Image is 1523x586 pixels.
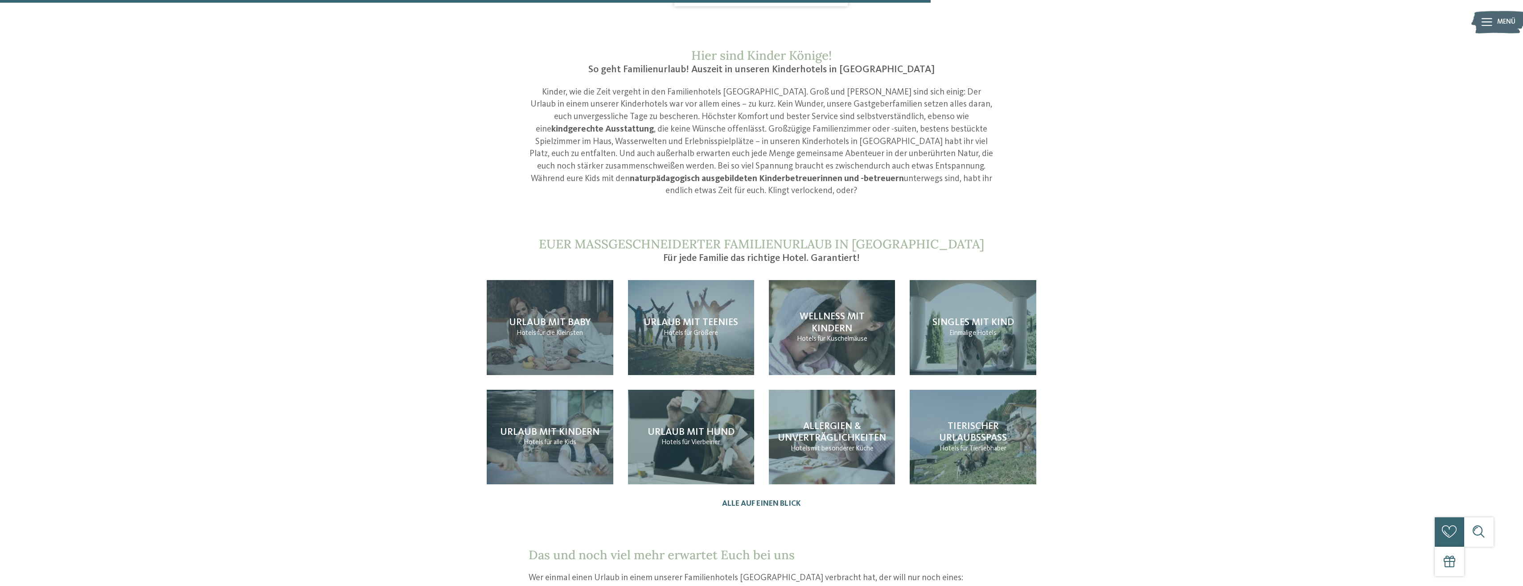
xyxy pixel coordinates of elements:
p: Kinder, wie die Zeit vergeht in den Familienhotels [GEOGRAPHIC_DATA]. Groß und [PERSON_NAME] sind... [529,87,995,198]
a: Kinderhotel in Südtirol für Spiel, Spaß und Action Tierischer Urlaubsspaß Hotels für Tierliebhaber [910,390,1036,485]
a: Kinderhotel in Südtirol für Spiel, Spaß und Action Singles mit Kind Einmalige Hotels [910,280,1036,375]
a: Kinderhotel in Südtirol für Spiel, Spaß und Action Urlaub mit Kindern Hotels für alle Kids [487,390,613,485]
span: Hotels [791,445,810,452]
span: für Vierbeiner [682,439,720,446]
span: für alle Kids [544,439,576,446]
strong: naturpädagogisch ausgebildeten Kinderbetreuerinnen und -betreuern [630,174,904,183]
span: So geht Familienurlaub! Auszeit in unseren Kinderhotels in [GEOGRAPHIC_DATA] [588,65,935,74]
span: Urlaub mit Baby [509,318,591,327]
span: Tierischer Urlaubsspaß [939,421,1007,443]
span: Allergien & Unverträglichkeiten [778,421,886,443]
span: Das und noch viel mehr erwartet Euch bei uns [529,547,795,563]
span: Hotels [524,439,543,446]
span: Singles mit Kind [932,318,1014,327]
span: für Größere [684,330,718,337]
strong: kindgerechte Ausstattung [551,125,654,134]
span: Hotels [661,439,681,446]
span: für die Kleinsten [537,330,583,337]
a: Kinderhotel in Südtirol für Spiel, Spaß und Action Wellness mit Kindern Hotels für Kuschelmäuse [769,280,895,375]
span: Urlaub mit Teenies [644,318,738,327]
span: Hotels [940,445,959,452]
a: Kinderhotel in Südtirol für Spiel, Spaß und Action Allergien & Unverträglichkeiten Hotels mit bes... [769,390,895,485]
span: Hier sind Kinder Könige! [691,47,832,63]
span: Wellness mit Kindern [800,312,865,333]
a: Kinderhotel in Südtirol für Spiel, Spaß und Action Urlaub mit Baby Hotels für die Kleinsten [487,280,613,375]
span: mit besonderer Küche [811,445,874,452]
a: Kinderhotel in Südtirol für Spiel, Spaß und Action Urlaub mit Hund Hotels für Vierbeiner [628,390,754,485]
span: Hotels [977,330,997,337]
a: Kinderhotel in Südtirol für Spiel, Spaß und Action Urlaub mit Teenies Hotels für Größere [628,280,754,375]
span: Hotels [517,330,536,337]
span: Hotels [797,335,817,343]
span: Urlaub mit Hund [648,427,735,437]
span: Euer maßgeschneiderter Familienurlaub in [GEOGRAPHIC_DATA] [539,236,984,252]
span: für Kuschelmäuse [817,335,867,343]
span: für Tierliebhaber [960,445,1006,452]
a: Alle auf einen Blick [722,499,801,508]
span: Hotels [664,330,683,337]
span: Einmalige [949,330,976,337]
span: Für jede Familie das richtige Hotel. Garantiert! [663,253,860,263]
span: Urlaub mit Kindern [500,427,599,437]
